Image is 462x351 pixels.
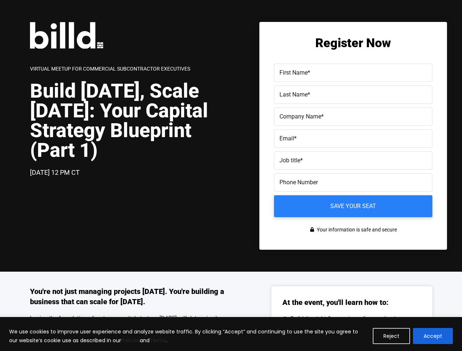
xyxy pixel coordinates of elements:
p: We use cookies to improve user experience and analyze website traffic. By clicking “Accept” and c... [9,327,367,345]
a: Policies [121,337,140,344]
h2: Register Now [274,37,432,49]
h3: At the event, you'll learn how to: [282,297,388,307]
button: Reject [373,328,410,344]
a: Terms [150,337,166,344]
span: Company Name [279,113,321,120]
span: Last Name [279,91,308,98]
p: Laying the foundation of a strong capital strategy [DATE] will determine how far your business ca... [30,314,231,340]
button: Accept [413,328,453,344]
span: First Name [279,69,308,76]
input: Save your seat [274,195,432,217]
span: Virtual Meetup for Commercial Subcontractor Executives [30,66,190,72]
h1: Build [DATE], Scale [DATE]: Your Capital Strategy Blueprint (Part 1) [30,81,231,160]
span: [DATE] 12 PM CT [30,169,80,176]
span: Job title [279,157,300,164]
span: Your information is safe and secure [315,224,397,235]
span: Build the right finance team for your business [289,315,407,323]
h3: You're not just managing projects [DATE]. You're building a business that can scale for [DATE]. [30,286,231,307]
span: Phone Number [279,179,318,186]
span: Email [279,135,294,142]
